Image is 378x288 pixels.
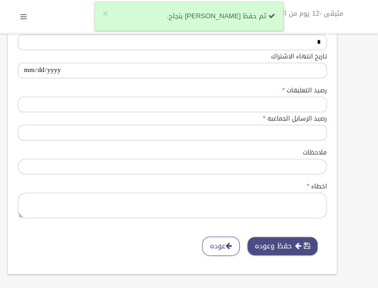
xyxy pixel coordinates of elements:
label: رصيد الرسايل الجماعيه [255,113,335,124]
label: اخطاء [299,181,335,192]
button: حفظ وعوده [247,236,318,256]
a: عوده [202,236,240,256]
label: ملاحظات [295,147,335,158]
label: تاريخ انتهاء الاشتراك [263,51,335,62]
button: × [102,9,108,19]
div: تم حفظ [PERSON_NAME] بنجاح. [95,2,284,31]
label: رصيد التعليقات [274,85,335,96]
